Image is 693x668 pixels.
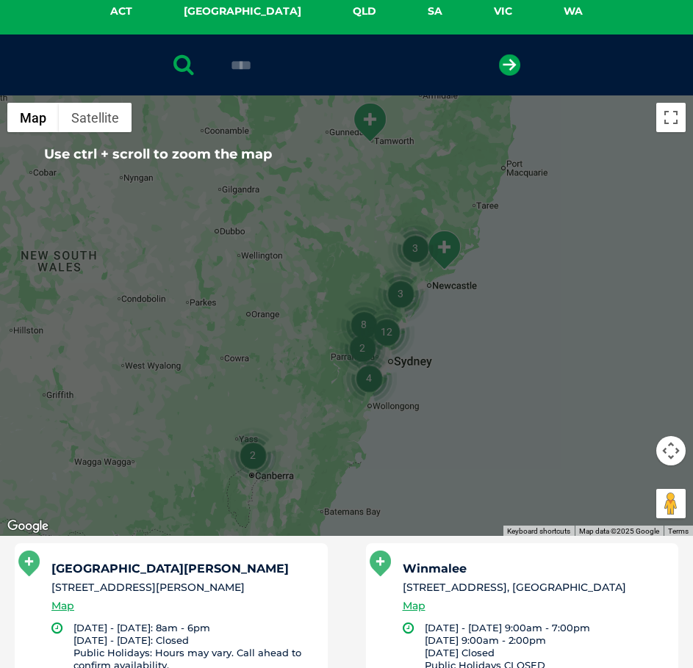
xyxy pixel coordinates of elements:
[656,436,686,465] button: Map camera controls
[468,3,538,20] a: VIC
[4,517,52,536] img: Google
[51,580,315,595] li: [STREET_ADDRESS][PERSON_NAME]
[51,563,315,575] h5: [GEOGRAPHIC_DATA][PERSON_NAME]
[158,3,327,20] a: [GEOGRAPHIC_DATA]
[656,489,686,518] button: Drag Pegman onto the map to open Street View
[403,598,426,614] a: Map
[373,266,428,322] div: 3
[351,102,388,142] div: South Tamworth
[327,3,402,20] a: QLD
[225,427,281,483] div: 2
[59,103,132,132] button: Show satellite imagery
[4,517,52,536] a: Open this area in Google Maps (opens a new window)
[336,297,392,352] div: 8
[341,350,397,406] div: 4
[51,598,74,614] a: Map
[426,230,462,270] div: Tanilba Bay
[85,3,158,20] a: ACT
[7,103,59,132] button: Show street map
[668,527,689,535] a: Terms
[359,304,414,360] div: 12
[403,563,666,575] h5: Winmalee
[507,526,570,537] button: Keyboard shortcuts
[579,527,659,535] span: Map data ©2025 Google
[402,3,468,20] a: SA
[334,320,390,376] div: 2
[656,103,686,132] button: Toggle fullscreen view
[538,3,608,20] a: WA
[403,580,666,595] li: [STREET_ADDRESS], [GEOGRAPHIC_DATA]
[387,220,443,276] div: 3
